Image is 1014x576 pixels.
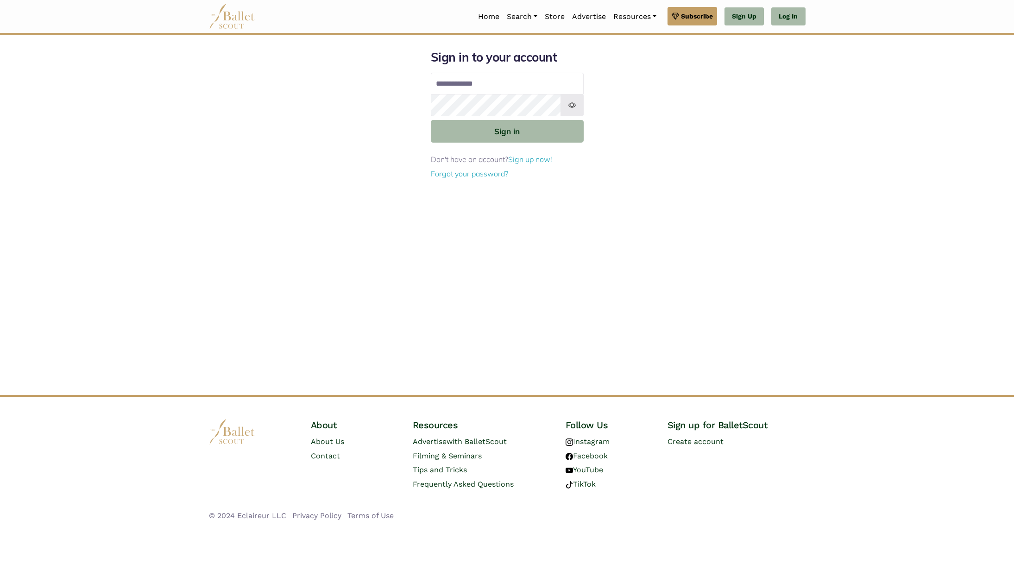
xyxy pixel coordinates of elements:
[292,511,341,520] a: Privacy Policy
[431,154,584,166] p: Don't have an account?
[311,419,398,431] h4: About
[566,467,573,474] img: youtube logo
[413,480,514,488] a: Frequently Asked Questions
[413,451,482,460] a: Filming & Seminars
[431,50,584,65] h1: Sign in to your account
[508,155,552,164] a: Sign up now!
[566,480,596,488] a: TikTok
[541,7,568,26] a: Store
[771,7,805,26] a: Log In
[566,419,653,431] h4: Follow Us
[413,419,551,431] h4: Resources
[447,437,507,446] span: with BalletScout
[311,437,344,446] a: About Us
[413,437,507,446] a: Advertisewith BalletScout
[568,7,610,26] a: Advertise
[672,11,679,21] img: gem.svg
[431,169,508,178] a: Forgot your password?
[668,419,806,431] h4: Sign up for BalletScout
[431,120,584,143] button: Sign in
[681,11,713,21] span: Subscribe
[347,511,394,520] a: Terms of Use
[209,510,286,522] li: © 2024 Eclaireur LLC
[566,453,573,460] img: facebook logo
[413,465,467,474] a: Tips and Tricks
[610,7,660,26] a: Resources
[566,438,573,446] img: instagram logo
[474,7,503,26] a: Home
[566,451,608,460] a: Facebook
[209,419,255,445] img: logo
[566,481,573,488] img: tiktok logo
[503,7,541,26] a: Search
[668,437,724,446] a: Create account
[566,465,603,474] a: YouTube
[668,7,717,25] a: Subscribe
[724,7,764,26] a: Sign Up
[566,437,610,446] a: Instagram
[311,451,340,460] a: Contact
